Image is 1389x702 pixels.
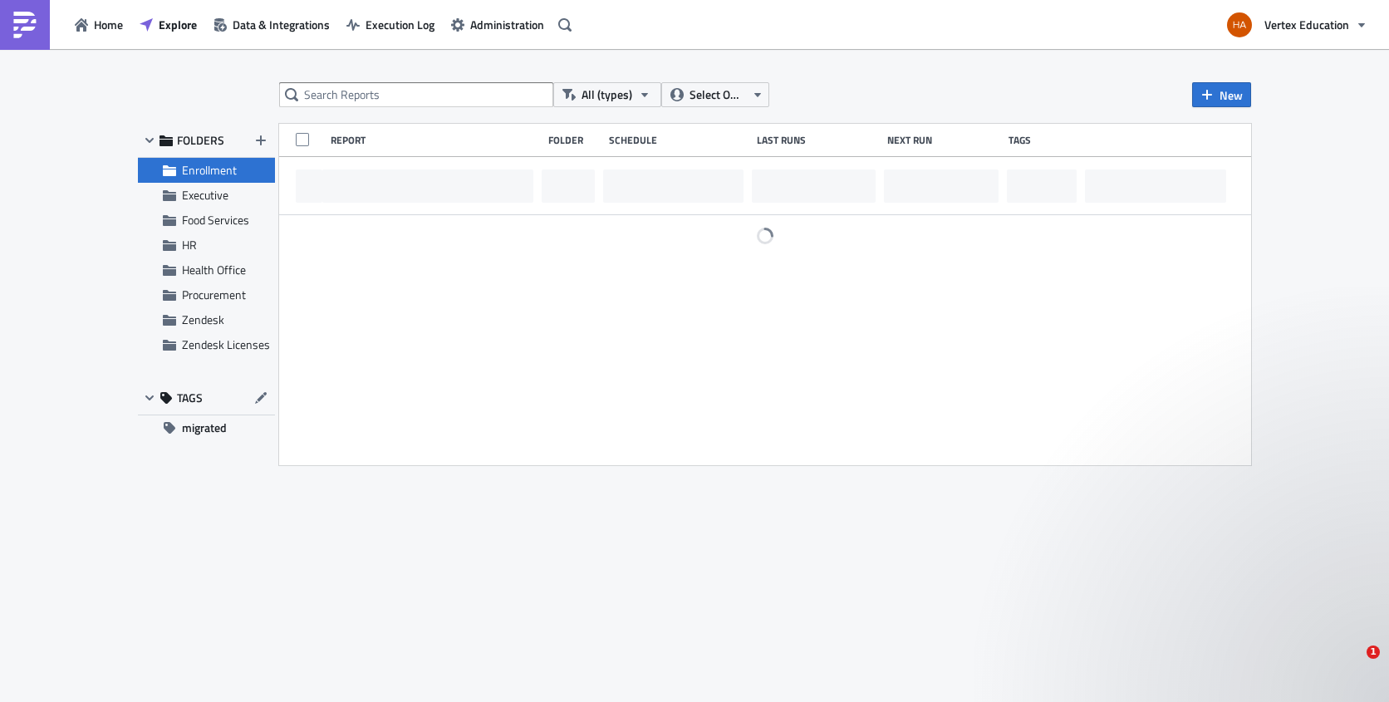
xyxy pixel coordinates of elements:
span: Zendesk Licenses [182,336,270,353]
button: Select Owner [661,82,769,107]
div: Tags [1009,134,1078,146]
button: Home [66,12,131,37]
span: Zendesk [182,311,224,328]
span: Vertex Education [1264,16,1349,33]
button: migrated [138,415,275,440]
button: All (types) [553,82,661,107]
div: Schedule [609,134,748,146]
button: Data & Integrations [205,12,338,37]
button: Vertex Education [1217,7,1377,43]
span: Food Services [182,211,249,228]
img: PushMetrics [12,12,38,38]
span: Administration [470,16,544,33]
span: Execution Log [366,16,434,33]
span: Executive [182,186,228,204]
span: All (types) [582,86,632,104]
div: Folder [548,134,601,146]
button: Explore [131,12,205,37]
span: FOLDERS [177,133,224,148]
span: Enrollment [182,161,237,179]
iframe: Intercom live chat [1333,646,1372,685]
div: Last Runs [757,134,879,146]
span: Data & Integrations [233,16,330,33]
input: Search Reports [279,82,553,107]
span: Procurement [182,286,246,303]
div: Next Run [887,134,1001,146]
span: Explore [159,16,197,33]
span: Select Owner [690,86,745,104]
span: New [1220,86,1243,104]
img: Avatar [1225,11,1254,39]
span: Health Office [182,261,246,278]
button: New [1192,82,1251,107]
span: TAGS [177,390,203,405]
span: Home [94,16,123,33]
span: migrated [182,415,227,440]
span: 1 [1367,646,1380,659]
div: Report [331,134,540,146]
span: HR [182,236,197,253]
button: Execution Log [338,12,443,37]
button: Administration [443,12,552,37]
